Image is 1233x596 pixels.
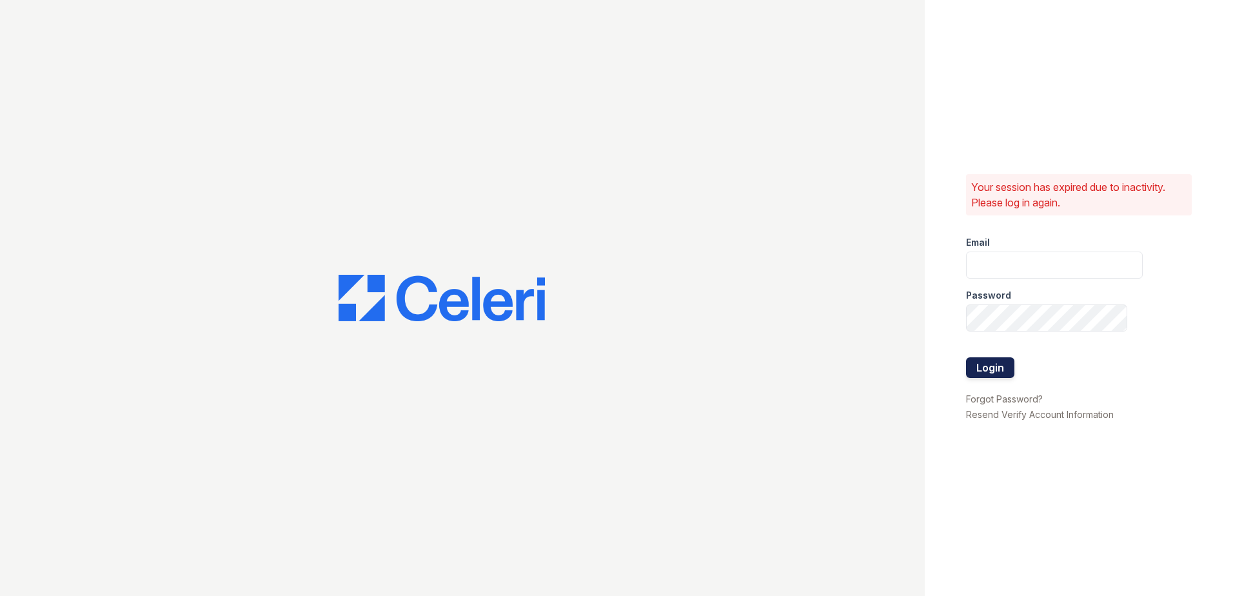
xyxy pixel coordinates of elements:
label: Password [966,289,1011,302]
label: Email [966,236,990,249]
img: CE_Logo_Blue-a8612792a0a2168367f1c8372b55b34899dd931a85d93a1a3d3e32e68fde9ad4.png [339,275,545,321]
a: Resend Verify Account Information [966,409,1114,420]
p: Your session has expired due to inactivity. Please log in again. [971,179,1187,210]
button: Login [966,357,1014,378]
a: Forgot Password? [966,393,1043,404]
